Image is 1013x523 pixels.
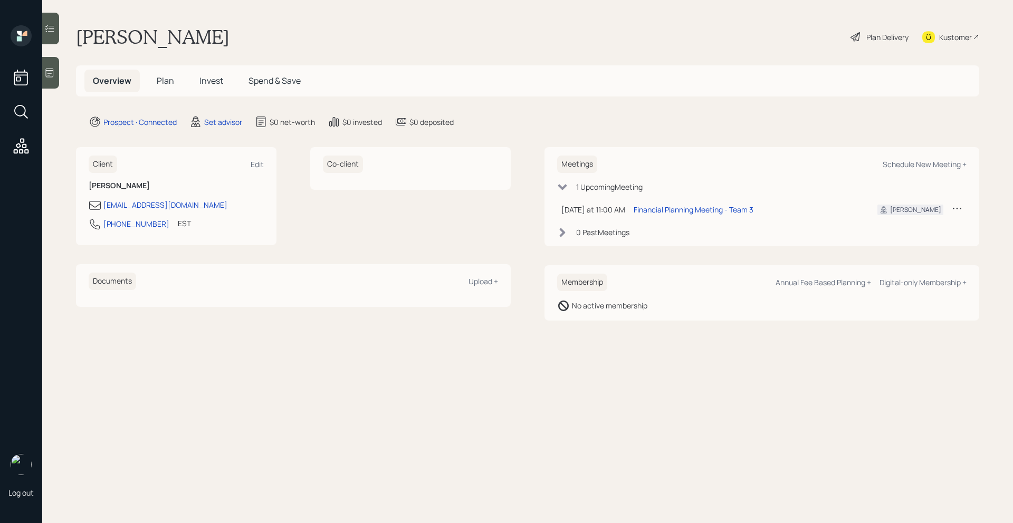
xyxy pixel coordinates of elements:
[469,276,498,286] div: Upload +
[939,32,972,43] div: Kustomer
[103,218,169,229] div: [PHONE_NUMBER]
[561,204,625,215] div: [DATE] at 11:00 AM
[249,75,301,86] span: Spend & Save
[557,156,597,173] h6: Meetings
[323,156,363,173] h6: Co-client
[880,277,967,287] div: Digital-only Membership +
[866,32,909,43] div: Plan Delivery
[251,159,264,169] div: Edit
[11,454,32,475] img: retirable_logo.png
[576,227,629,238] div: 0 Past Meeting s
[270,117,315,128] div: $0 net-worth
[409,117,454,128] div: $0 deposited
[204,117,242,128] div: Set advisor
[89,181,264,190] h6: [PERSON_NAME]
[76,25,230,49] h1: [PERSON_NAME]
[199,75,223,86] span: Invest
[890,205,941,215] div: [PERSON_NAME]
[93,75,131,86] span: Overview
[557,274,607,291] h6: Membership
[103,117,177,128] div: Prospect · Connected
[776,277,871,287] div: Annual Fee Based Planning +
[89,156,117,173] h6: Client
[576,181,643,192] div: 1 Upcoming Meeting
[8,488,34,498] div: Log out
[883,159,967,169] div: Schedule New Meeting +
[178,218,191,229] div: EST
[342,117,382,128] div: $0 invested
[157,75,174,86] span: Plan
[634,204,753,215] div: Financial Planning Meeting - Team 3
[103,199,227,210] div: [EMAIL_ADDRESS][DOMAIN_NAME]
[89,273,136,290] h6: Documents
[572,300,647,311] div: No active membership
